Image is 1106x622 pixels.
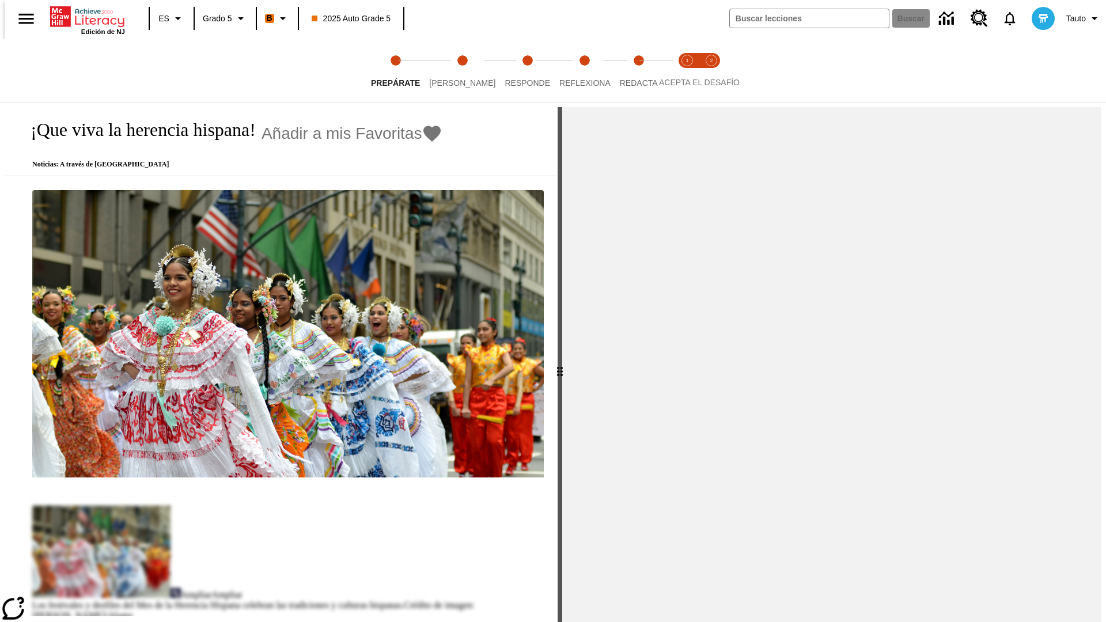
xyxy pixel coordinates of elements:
[198,8,252,29] button: Grado: Grado 5, Elige un grado
[262,123,443,143] button: Añadir a mis Favoritas - ¡Que viva la herencia hispana!
[81,28,125,35] span: Edición de NJ
[964,3,995,34] a: Centro de recursos, Se abrirá en una pestaña nueva.
[695,39,728,103] button: Acepta el desafío contesta step 2 of 2
[550,39,620,103] button: Reflexiona step 4 of 5
[562,107,1101,622] div: activity
[558,107,562,622] div: Pulsa la tecla de intro o la barra espaciadora y luego presiona las flechas de derecha e izquierd...
[203,13,232,25] span: Grado 5
[932,3,964,35] a: Centro de información
[710,58,713,63] text: 2
[559,78,611,88] span: Reflexiona
[1032,7,1055,30] img: avatar image
[18,119,256,141] h1: ¡Que viva la herencia hispana!
[420,39,505,103] button: Lee step 2 of 5
[18,160,442,169] p: Noticias: A través de [GEOGRAPHIC_DATA]
[495,39,559,103] button: Responde step 3 of 5
[267,11,272,25] span: B
[429,78,495,88] span: [PERSON_NAME]
[260,8,294,29] button: Boost El color de la clase es anaranjado. Cambiar el color de la clase.
[1062,8,1106,29] button: Perfil/Configuración
[620,78,658,88] span: Redacta
[685,58,688,63] text: 1
[1066,13,1086,25] span: Tauto
[995,3,1025,33] a: Notificaciones
[158,13,169,25] span: ES
[505,78,550,88] span: Responde
[730,9,889,28] input: Buscar campo
[611,39,667,103] button: Redacta step 5 of 5
[153,8,190,29] button: Lenguaje: ES, Selecciona un idioma
[312,13,391,25] span: 2025 Auto Grade 5
[671,39,704,103] button: Acepta el desafío lee step 1 of 2
[9,2,43,36] button: Abrir el menú lateral
[371,78,420,88] span: Prepárate
[50,4,125,35] div: Portada
[1025,3,1062,33] button: Escoja un nuevo avatar
[659,78,740,87] span: ACEPTA EL DESAFÍO
[262,124,422,143] span: Añadir a mis Favoritas
[32,190,544,478] img: dos filas de mujeres hispanas en un desfile que celebra la cultura hispana. Las mujeres lucen col...
[362,39,429,103] button: Prepárate step 1 of 5
[5,107,558,616] div: reading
